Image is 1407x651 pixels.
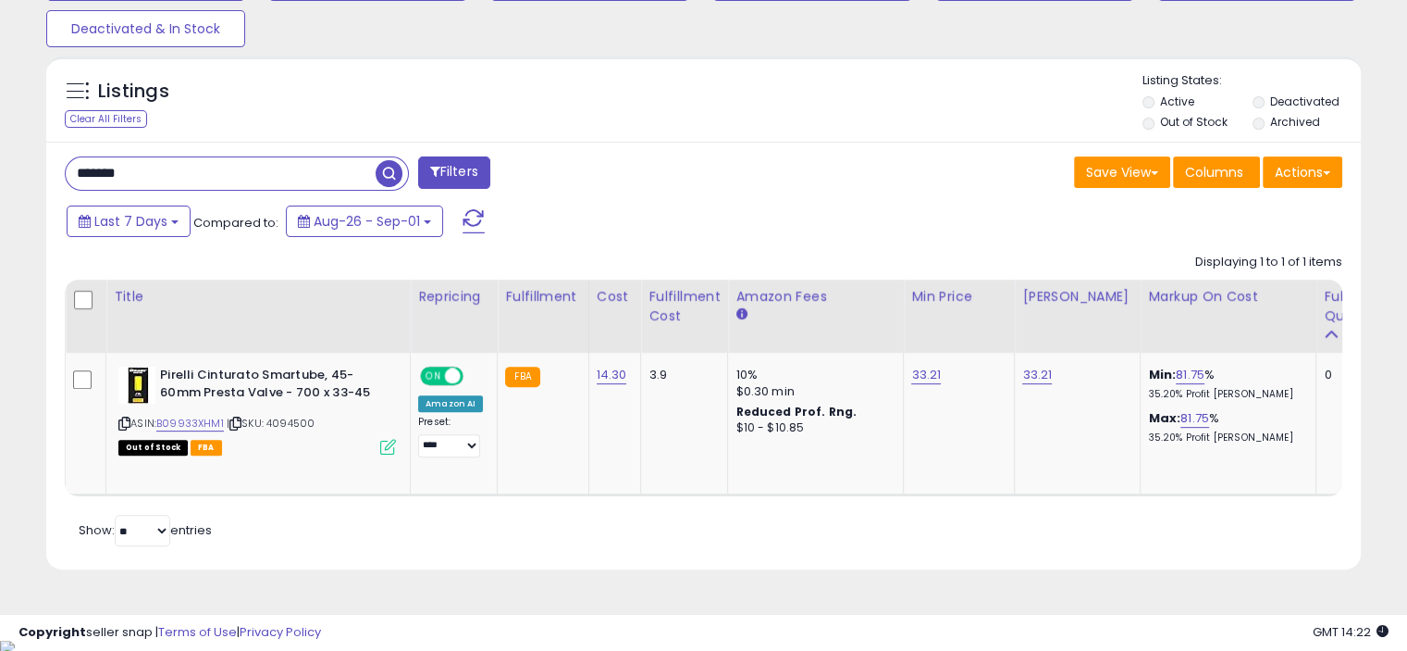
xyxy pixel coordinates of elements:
small: FBA [505,367,539,387]
button: Last 7 Days [67,206,191,237]
label: Archived [1269,114,1319,130]
div: Preset: [418,416,483,457]
p: Listing States: [1142,72,1361,90]
div: [PERSON_NAME] [1022,287,1132,307]
div: 0 [1324,367,1381,383]
th: The percentage added to the cost of goods (COGS) that forms the calculator for Min & Max prices. [1141,280,1316,353]
span: All listings that are currently out of stock and unavailable for purchase on Amazon [118,440,188,456]
span: | SKU: 4094500 [227,416,315,431]
button: Deactivated & In Stock [46,10,245,47]
div: % [1148,410,1302,444]
b: Pirelli Cinturato Smartube, 45-60mm Presta Valve - 700 x 33-45 [160,367,385,406]
strong: Copyright [19,623,86,641]
a: 33.21 [1022,366,1052,384]
button: Actions [1263,156,1342,188]
div: Displaying 1 to 1 of 1 items [1195,254,1342,271]
div: Fulfillment [505,287,580,307]
h5: Listings [98,79,169,105]
small: Amazon Fees. [735,307,747,323]
div: Fulfillable Quantity [1324,287,1388,326]
span: 2025-09-9 14:22 GMT [1313,623,1388,641]
a: 14.30 [597,366,627,384]
div: Amazon AI [418,395,483,412]
p: 35.20% Profit [PERSON_NAME] [1148,432,1302,444]
div: ASIN: [118,367,396,453]
span: Compared to: [193,214,278,232]
label: Deactivated [1269,94,1339,109]
div: seller snap | | [19,624,321,642]
div: Markup on Cost [1148,287,1308,307]
button: Save View [1074,156,1170,188]
button: Filters [418,156,490,189]
div: Repricing [418,287,489,307]
div: Fulfillment Cost [648,287,720,326]
button: Aug-26 - Sep-01 [286,206,443,237]
b: Min: [1148,366,1176,383]
span: Last 7 Days [94,212,167,231]
span: FBA [191,440,222,456]
label: Active [1160,94,1194,109]
div: Amazon Fees [735,287,895,307]
div: $0.30 min [735,383,889,400]
button: Columns [1173,156,1260,188]
a: Privacy Policy [240,623,321,641]
span: Show: entries [79,521,212,539]
span: ON [422,369,445,384]
div: $10 - $10.85 [735,420,889,436]
a: 81.75 [1180,409,1209,428]
b: Max: [1148,409,1180,427]
span: OFF [461,369,490,384]
a: Terms of Use [158,623,237,641]
div: Min Price [911,287,1006,307]
a: B09933XHM1 [156,416,224,432]
b: Reduced Prof. Rng. [735,404,857,419]
span: Columns [1185,163,1243,182]
div: Cost [597,287,634,307]
img: 310h4FFnzOL._SL40_.jpg [118,367,155,404]
div: % [1148,367,1302,401]
div: Clear All Filters [65,110,147,128]
a: 33.21 [911,366,941,384]
label: Out of Stock [1160,114,1228,130]
span: Aug-26 - Sep-01 [314,212,420,231]
div: 3.9 [648,367,713,383]
div: 10% [735,367,889,383]
div: Title [114,287,402,307]
a: 81.75 [1176,366,1204,384]
p: 35.20% Profit [PERSON_NAME] [1148,388,1302,401]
